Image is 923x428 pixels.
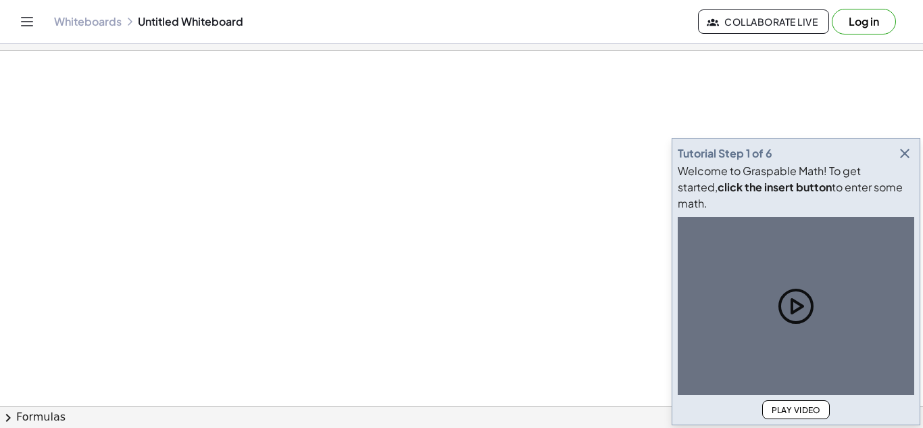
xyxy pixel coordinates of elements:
div: Welcome to Graspable Math! To get started, to enter some math. [678,163,914,212]
button: Toggle navigation [16,11,38,32]
button: Log in [832,9,896,34]
a: Whiteboards [54,15,122,28]
button: Play Video [762,400,830,419]
b: click the insert button [718,180,832,194]
button: Collaborate Live [698,9,829,34]
span: Collaborate Live [709,16,818,28]
div: Tutorial Step 1 of 6 [678,145,772,162]
span: Play Video [771,405,821,415]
